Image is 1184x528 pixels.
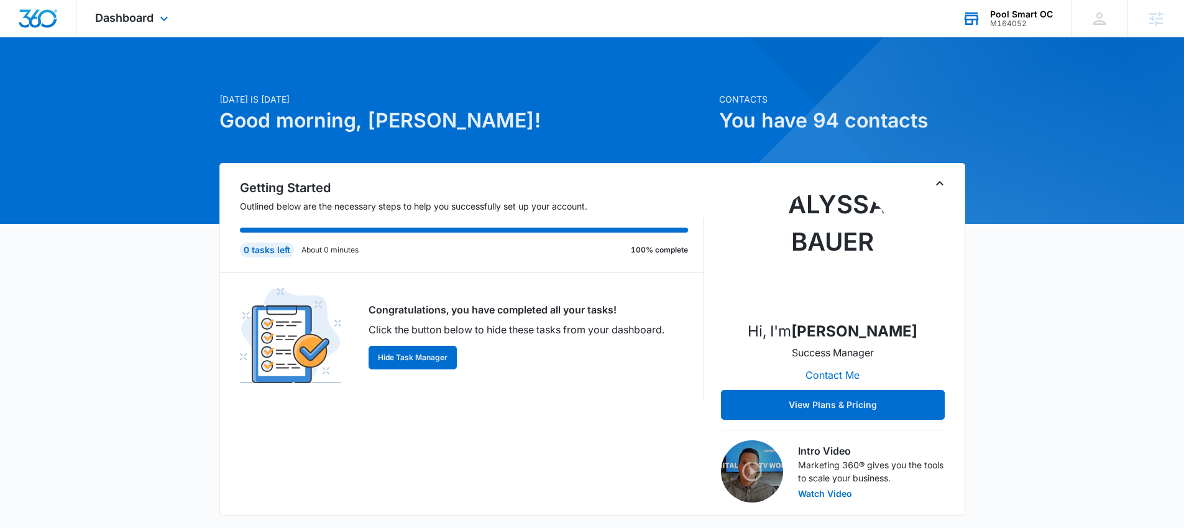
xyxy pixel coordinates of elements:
p: Contacts [719,93,965,106]
button: View Plans & Pricing [721,390,945,420]
p: Marketing 360® gives you the tools to scale your business. [798,458,945,484]
img: Alyssa Bauer [771,186,895,310]
p: Outlined below are the necessary steps to help you successfully set up your account. [240,200,704,213]
h1: Good morning, [PERSON_NAME]! [219,106,712,136]
p: Hi, I'm [748,320,917,343]
h1: You have 94 contacts [719,106,965,136]
img: website_grey.svg [20,32,30,42]
div: account id [990,19,1053,28]
div: 0 tasks left [240,243,294,257]
p: Success Manager [792,345,874,360]
div: v 4.0.25 [35,20,61,30]
p: About 0 minutes [301,244,359,256]
div: account name [990,9,1053,19]
button: Toggle Collapse [932,176,947,191]
img: Intro Video [721,440,783,503]
img: tab_domain_overview_orange.svg [34,72,44,82]
div: Keywords by Traffic [137,73,209,81]
p: 100% complete [631,244,688,256]
div: Domain Overview [47,73,111,81]
h2: Getting Started [240,178,704,197]
button: Contact Me [793,360,872,390]
img: tab_keywords_by_traffic_grey.svg [124,72,134,82]
span: Dashboard [95,11,154,24]
p: [DATE] is [DATE] [219,93,712,106]
div: Domain: [DOMAIN_NAME] [32,32,137,42]
p: Congratulations, you have completed all your tasks! [369,302,664,317]
button: Watch Video [798,489,852,498]
h3: Intro Video [798,443,945,458]
strong: [PERSON_NAME] [791,322,917,340]
img: logo_orange.svg [20,20,30,30]
p: Click the button below to hide these tasks from your dashboard. [369,322,664,337]
button: Hide Task Manager [369,346,457,369]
